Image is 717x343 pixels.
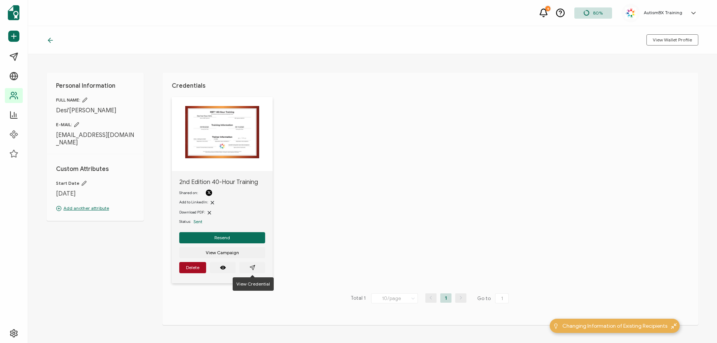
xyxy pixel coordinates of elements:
[179,247,265,258] button: View Campaign
[8,5,19,20] img: sertifier-logomark-colored.svg
[545,6,550,11] div: 9
[179,210,205,215] span: Download PDF:
[56,131,134,146] span: [EMAIL_ADDRESS][DOMAIN_NAME]
[56,205,134,212] p: Add another attribute
[179,190,198,195] span: Shared on:
[440,293,451,303] li: 1
[477,293,510,304] span: Go to
[671,323,677,329] img: minimize-icon.svg
[371,293,418,303] input: Select
[653,38,692,42] span: View Wallet Profile
[186,265,199,270] span: Delete
[207,191,211,194] img: X Logo
[179,219,191,225] span: Status:
[56,122,134,128] span: E-MAIL:
[644,10,682,15] h5: AutismBX Training
[351,293,366,304] span: Total 1
[56,82,134,90] h1: Personal Information
[593,10,603,16] span: 80%
[56,165,134,173] h1: Custom Attributes
[56,190,134,197] span: [DATE]
[562,322,667,330] span: Changing Information of Existing Recipients
[249,265,255,271] ion-icon: paper plane outline
[220,265,226,271] ion-icon: eye
[646,34,698,46] button: View Wallet Profile
[179,262,206,273] button: Delete
[179,232,265,243] button: Resend
[193,219,202,224] span: Sent
[214,236,230,240] span: Resend
[206,250,239,255] span: View Campaign
[56,180,134,186] span: Start Date
[56,97,134,103] span: FULL NAME:
[179,178,265,186] span: 2nd Edition 40-Hour Training
[233,277,274,291] div: View Credential
[179,200,208,205] span: Add to LinkedIn:
[625,7,636,19] img: 55acd4ea-2246-4d5a-820f-7ee15f166b00.jpg
[56,107,134,114] span: Desi'[PERSON_NAME]
[172,82,689,90] h1: Credentials
[680,307,717,343] iframe: Chat Widget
